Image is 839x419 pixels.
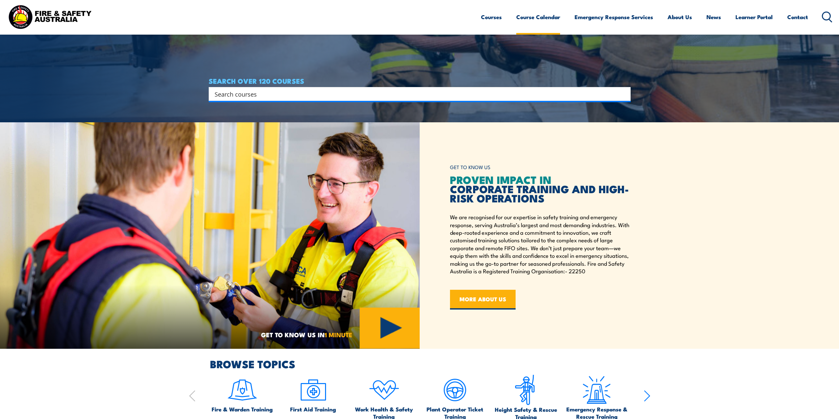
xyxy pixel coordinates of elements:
[209,77,631,84] h4: SEARCH OVER 120 COURSES
[212,405,273,413] span: Fire & Warden Training
[787,8,808,26] a: Contact
[706,8,721,26] a: News
[369,374,400,405] img: icon-4
[450,213,631,275] p: We are recognised for our expertise in safety training and emergency response, serving Australia’...
[481,8,502,26] a: Courses
[290,374,336,413] a: First Aid Training
[439,374,470,405] img: icon-5
[581,374,612,405] img: Emergency Response Icon
[261,332,352,338] span: GET TO KNOW US IN
[290,405,336,413] span: First Aid Training
[516,8,560,26] a: Course Calendar
[298,374,329,405] img: icon-2
[735,8,773,26] a: Learner Portal
[325,330,352,339] strong: 1 MINUTE
[510,374,541,406] img: icon-6
[450,290,516,310] a: MORE ABOUT US
[215,89,616,99] input: Search input
[227,374,258,405] img: icon-1
[216,89,617,99] form: Search form
[450,171,552,188] span: PROVEN IMPACT IN
[210,359,650,368] h2: BROWSE TOPICS
[668,8,692,26] a: About Us
[575,8,653,26] a: Emergency Response Services
[450,161,631,173] h6: GET TO KNOW US
[619,89,628,99] button: Search magnifier button
[450,175,631,202] h2: CORPORATE TRAINING AND HIGH-RISK OPERATIONS
[212,374,273,413] a: Fire & Warden Training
